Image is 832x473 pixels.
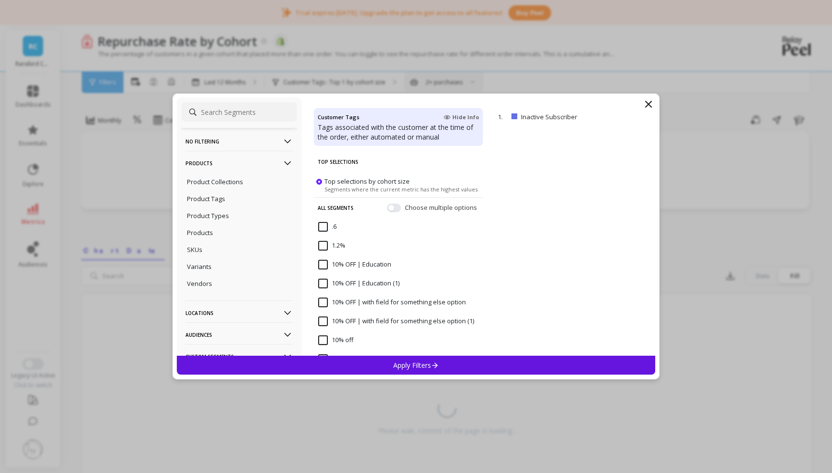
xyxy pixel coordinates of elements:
[324,177,410,186] span: Top selections by cohort size
[185,322,293,347] p: Audiences
[318,316,474,326] span: 10% OFF | with field for something else option (1)
[444,113,479,121] span: Hide Info
[187,177,243,186] p: Product Collections
[185,300,293,325] p: Locations
[182,102,297,122] input: Search Segments
[187,194,225,203] p: Product Tags
[498,112,508,121] p: 1.
[318,260,391,269] span: 10% OFF | Education
[187,245,202,254] p: SKUs
[185,344,293,369] p: Custom Segments
[318,241,345,251] span: 1.2%
[185,129,293,154] p: No filtering
[318,354,373,364] span: 15 seconds (1)
[318,298,466,307] span: 10% OFF | with field for something else option
[187,279,212,288] p: Vendors
[318,222,337,232] span: .6
[318,112,359,123] h4: Customer Tags
[185,151,293,175] p: Products
[187,228,213,237] p: Products
[521,112,613,121] p: Inactive Subscriber
[318,152,479,172] p: Top Selections
[187,211,229,220] p: Product Types
[393,361,439,370] p: Apply Filters
[405,203,479,213] span: Choose multiple options
[318,198,354,218] p: All Segments
[324,186,479,193] span: Segments where the current metric has the highest values.
[318,335,354,345] span: 10% off
[318,123,479,142] p: Tags associated with the customer at the time of the order, either automated or manual
[318,279,400,288] span: 10% OFF | Education (1)
[187,262,212,271] p: Variants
